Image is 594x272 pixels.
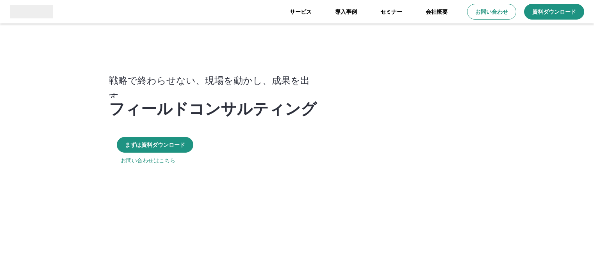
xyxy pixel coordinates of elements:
[475,8,508,16] p: お問い合わせ
[467,4,516,20] a: お問い合わせ
[532,8,576,16] p: 資料ダウンロード
[117,137,193,153] a: まずは資料ダウンロード
[524,4,584,20] a: 資料ダウンロード
[125,141,185,149] p: まずは資料ダウンロード
[109,98,317,117] p: フィールドコンサルティング
[109,72,325,104] p: 戦略で終わらせない、現場を動かし、成果を出す。
[121,157,175,164] a: お問い合わせはこちら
